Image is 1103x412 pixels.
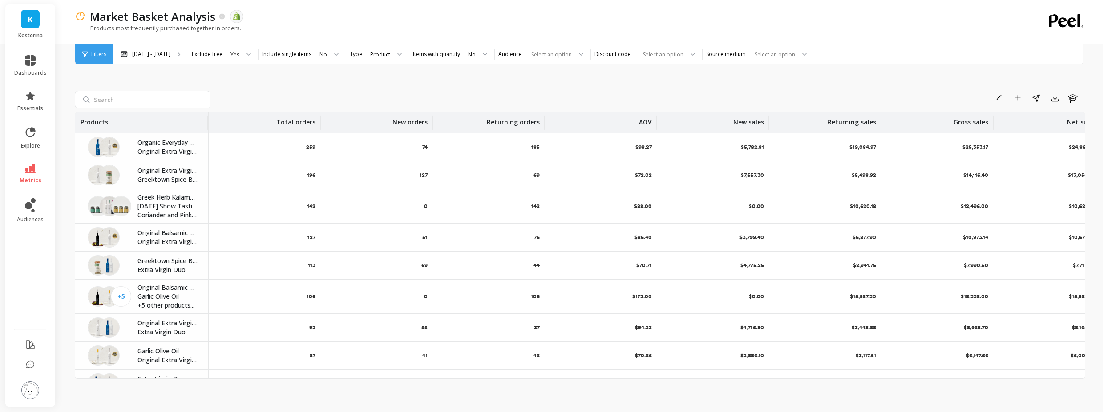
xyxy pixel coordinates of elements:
p: 127 [307,234,315,241]
p: $7,717.00 [1073,262,1097,269]
p: $6,147.66 [966,352,988,359]
p: $70.71 [636,262,652,269]
p: 196 [307,172,315,179]
p: $3,117.51 [856,352,876,359]
p: $24,867.78 [1069,144,1097,151]
p: 106 [307,293,315,300]
p: 41 [422,352,428,359]
span: explore [21,142,40,149]
p: $8,165.68 [1072,324,1097,331]
p: Returning orders [487,112,540,127]
p: 44 [533,262,540,269]
img: CopyofCopyofCopyofUntitled_2.png [99,317,120,338]
p: $14,116.40 [963,172,988,179]
p: $3,448.88 [852,324,876,331]
p: Gross sales [954,112,988,127]
p: 113 [308,262,315,269]
span: essentials [17,105,43,112]
p: $88.00 [634,203,652,210]
img: 2_b06fcfbb-08be-48f9-a0f7-c7f80c040eae.png [88,317,108,338]
p: [DATE] - [DATE] [132,51,170,58]
p: 142 [531,203,540,210]
span: +5 [117,292,125,301]
p: Original Extra Virgin Olive Oil (500ml) [137,356,198,364]
p: $10,620.18 [850,203,876,210]
p: $12,496.00 [961,203,988,210]
img: Kosterina_Header_3-up_product.jpg [99,196,120,216]
p: $15,587.30 [1069,293,1097,300]
p: $98.27 [635,144,652,151]
div: No [319,50,327,59]
p: $18,338.00 [961,293,988,300]
p: Original Extra Virgin Olive Oil (500ml) [137,166,198,175]
p: $86.40 [634,234,652,241]
label: Type [350,51,362,58]
img: profile picture [21,381,39,399]
p: $173.00 [632,293,652,300]
p: 87 [310,352,315,359]
p: $7,990.50 [964,262,988,269]
p: 106 [531,293,540,300]
p: $3,799.40 [739,234,764,241]
p: $2,941.75 [853,262,876,269]
p: 69 [533,172,540,179]
img: PDPImagetemplates_2_98122b8d-0475-4045-970f-4fc4b7163c54.png [99,165,120,185]
p: +5 other products... [137,301,198,310]
p: Coriander and Pink Pepper Green Olives [137,211,198,220]
p: $0.00 [749,203,764,210]
p: 74 [422,144,428,151]
img: EVOOGARLIC_ing-_0544_high.jpg [99,286,120,307]
p: Garlic Olive Oil [137,347,198,356]
label: Items with quantity [413,51,460,58]
p: Kosterina [14,32,47,39]
p: $15,587.30 [850,293,876,300]
p: $70.66 [635,352,652,359]
p: Garlic Olive Oil [137,292,198,301]
input: Search [75,91,210,108]
p: 55 [421,324,428,331]
img: api.shopify.svg [233,12,241,20]
p: Greek Herb Kalamata Olives [137,193,198,202]
img: EVOOGARLIC_ing-_0544_high.jpg [88,345,108,366]
p: Products [81,112,108,127]
img: CopyofCopyofCopyofUntitled_2.png [99,255,120,276]
p: Extra Virgin Duo [137,265,198,274]
p: $19,084.97 [849,144,876,151]
p: 37 [534,324,540,331]
p: $0.00 [749,293,764,300]
span: audiences [17,216,44,223]
p: $5,782.81 [741,144,764,151]
p: Net sales [1067,112,1096,127]
p: $10,620.18 [1069,203,1097,210]
p: $5,498.92 [852,172,876,179]
p: 51 [422,234,428,241]
p: [DATE] Show Tasting Box [137,202,198,211]
span: K [28,14,32,24]
img: 2023-10-04-kosterina-61240-corianderpinkpepper.jpg [111,196,131,216]
p: Original Balsamic Vinegar [137,228,198,237]
p: Original Extra Virgin Olive Oil (500ml) [137,319,198,328]
label: Exclude free [192,51,222,58]
p: $8,668.70 [964,324,988,331]
div: No [468,50,476,59]
p: $72.02 [635,172,652,179]
p: $7,557.30 [741,172,764,179]
p: $4,716.80 [740,324,764,331]
div: Yes [230,50,239,59]
p: Returning sales [828,112,876,127]
p: $6,877.90 [853,234,876,241]
img: 2023-10-04-kosterina-61240-greekherb.jpg [88,196,108,216]
span: Filters [91,51,106,58]
p: 92 [309,324,315,331]
img: 2_b06fcfbb-08be-48f9-a0f7-c7f80c040eae.png [88,165,108,185]
p: Original Extra Virgin Olive Oil (500ml) [137,147,198,156]
p: $10,677.30 [1069,234,1097,241]
img: PDPImagetemplates_2_98122b8d-0475-4045-970f-4fc4b7163c54.png [88,255,108,276]
p: 142 [307,203,315,210]
img: 2_b06fcfbb-08be-48f9-a0f7-c7f80c040eae.png [99,345,120,366]
p: 0 [424,293,428,300]
p: 185 [531,144,540,151]
p: Greektown Spice Blend [137,256,198,265]
img: PDPIMAGES_4_cea45da4-2d02-4559-994e-675ebbdfe8f8.png [88,137,108,157]
p: Products most frequently purchased together in orders. [75,24,241,32]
